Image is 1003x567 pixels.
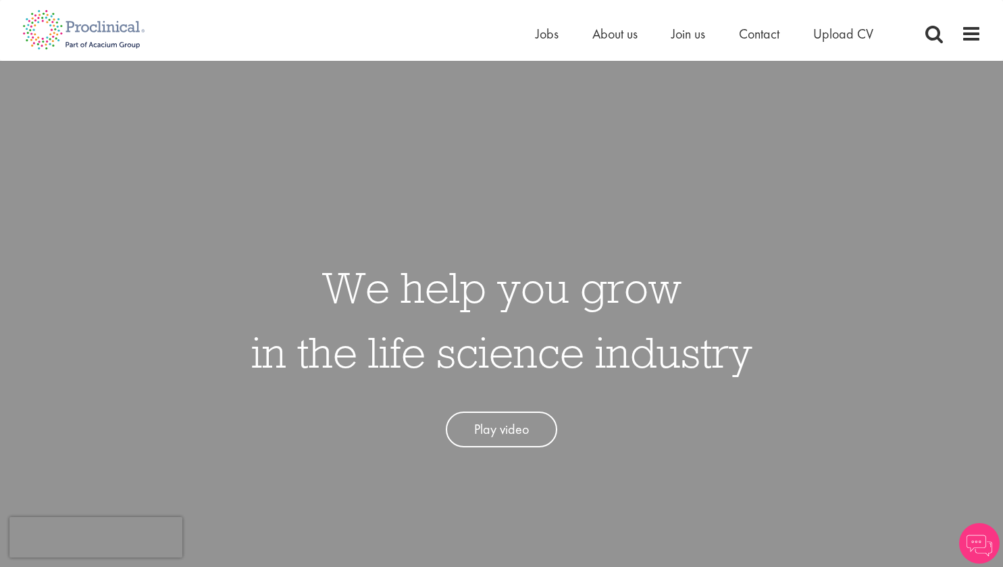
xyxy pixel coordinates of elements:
[251,255,752,385] h1: We help you grow in the life science industry
[592,25,638,43] a: About us
[739,25,779,43] a: Contact
[959,523,1000,564] img: Chatbot
[536,25,559,43] a: Jobs
[446,412,557,447] a: Play video
[813,25,873,43] a: Upload CV
[671,25,705,43] a: Join us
